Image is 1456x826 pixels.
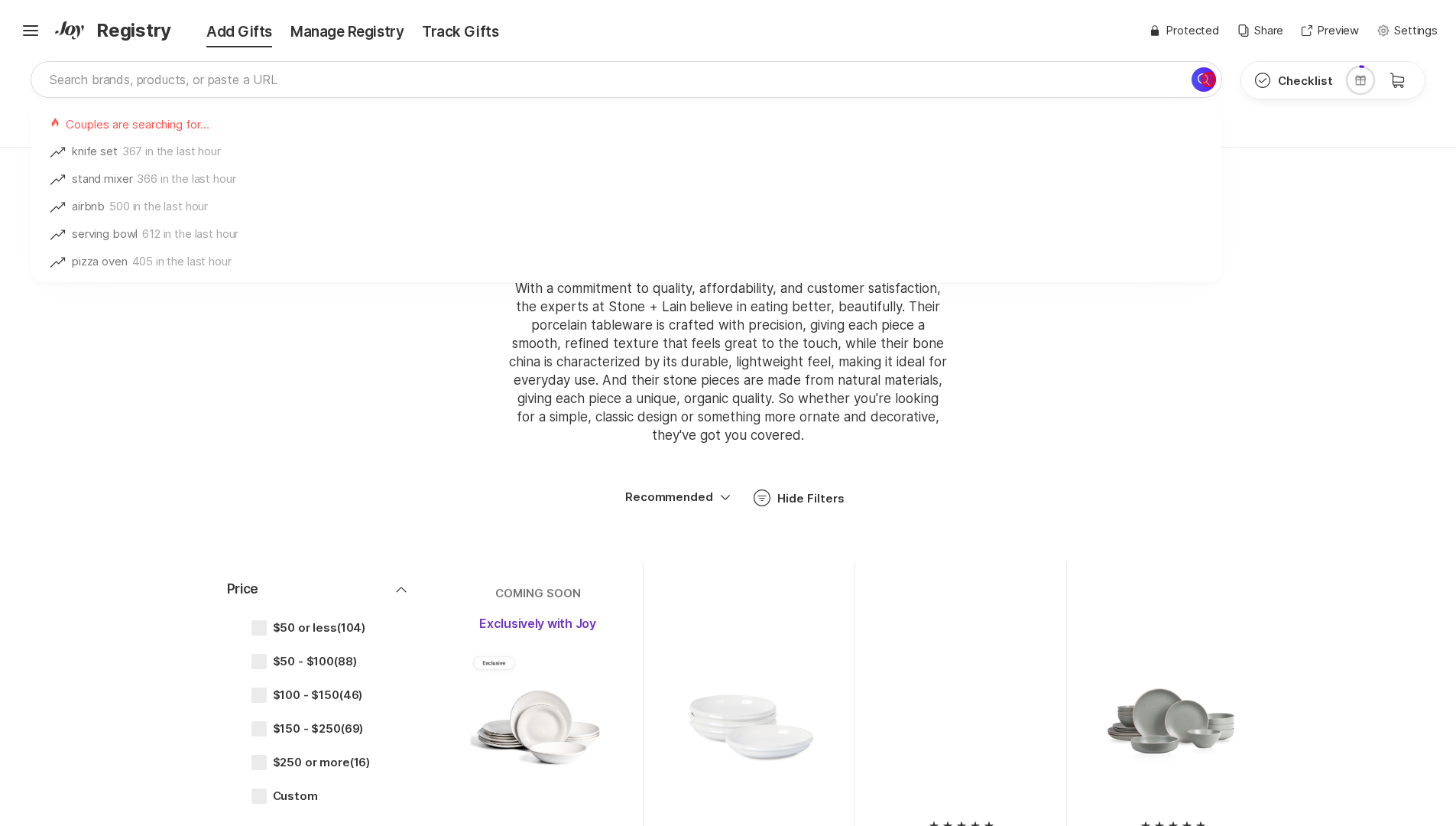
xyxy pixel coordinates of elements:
[72,171,132,189] p: stand mixer
[273,789,318,803] span: Custom
[281,21,413,43] div: Manage Registry
[215,574,423,605] button: Price
[109,198,208,216] p: 500 in the last hour
[72,143,118,161] p: knife set
[137,171,235,189] p: 366 in the last hour
[72,198,105,216] p: airbnb
[1317,22,1359,40] p: Preview
[227,580,392,599] div: Price
[66,116,209,132] p: Couples are searching for…
[1237,22,1283,40] button: Share
[1192,67,1216,92] button: Search for
[122,143,221,161] p: 367 in the last hour
[273,756,371,769] span: $250 or more (16)
[176,21,281,43] div: Add Gifts
[1377,22,1438,40] button: Settings
[413,21,507,43] div: Track Gifts
[132,253,232,272] p: 405 in the last hour
[1302,22,1359,40] button: Preview
[716,488,734,506] span: Option select
[495,587,580,615] div: Coming Soon
[273,655,357,668] span: $50 - $100 (88)
[1394,22,1438,40] p: Settings
[509,267,948,483] p: With a commitment to quality, affordability, and customer satisfaction, the experts at Stone + La...
[72,226,138,244] p: serving bowl
[1149,22,1219,40] button: Protected
[273,688,363,702] span: $100 - $150 (46)
[479,616,596,631] span: Exclusively with Joy
[142,226,238,244] p: 612 in the last hour
[1166,22,1219,40] p: Protected
[96,17,171,44] span: Registry
[1254,22,1283,40] p: Share
[716,488,734,506] button: open menu
[273,621,366,635] span: $50 or less (104)
[1241,62,1345,99] button: Checklist
[31,61,1222,98] input: Search brands, products, or paste a URL
[72,253,128,272] p: pizza oven
[777,490,845,506] div: Hide Filters
[273,722,364,736] span: $150 - $250 (69)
